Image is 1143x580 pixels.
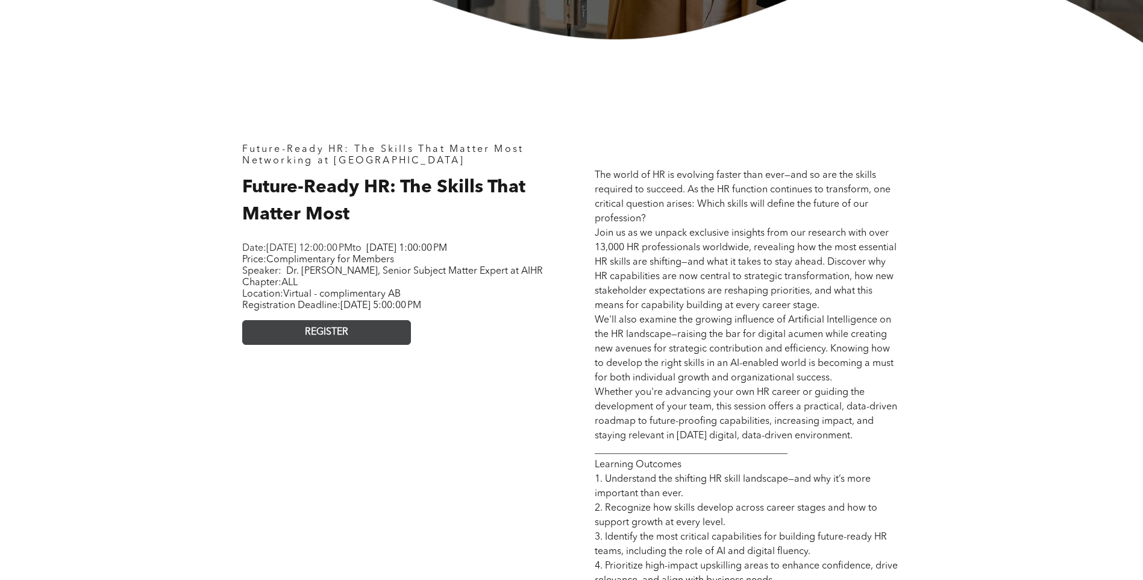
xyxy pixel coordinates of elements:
[286,266,543,276] span: Dr. [PERSON_NAME], Senior Subject Matter Expert at AIHR
[242,289,421,310] span: Location: Registration Deadline:
[266,244,352,253] span: [DATE] 12:00:00 PM
[283,289,401,299] span: Virtual - complimentary AB
[242,320,411,345] a: REGISTER
[242,145,524,154] span: Future-Ready HR: The Skills That Matter Most
[242,255,394,265] span: Price:
[242,156,465,166] span: Networking at [GEOGRAPHIC_DATA]
[305,327,348,338] span: REGISTER
[242,244,362,253] span: Date: to
[281,278,298,288] span: ALL
[266,255,394,265] span: Complimentary for Members
[340,301,421,310] span: [DATE] 5:00:00 PM
[242,278,298,288] span: Chapter:
[242,266,281,276] span: Speaker:
[366,244,447,253] span: [DATE] 1:00:00 PM
[242,178,525,224] span: Future-Ready HR: The Skills That Matter Most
